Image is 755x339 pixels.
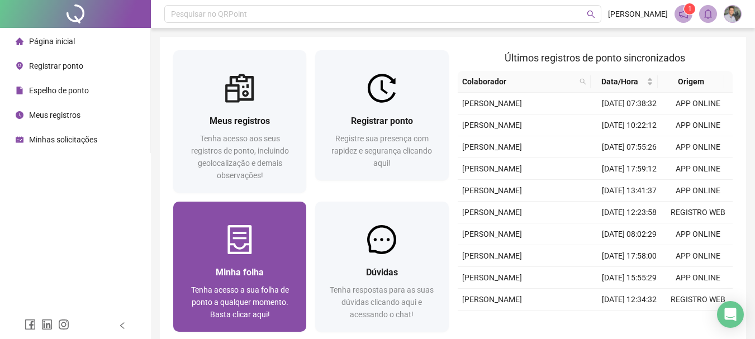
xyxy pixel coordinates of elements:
[191,285,289,319] span: Tenha acesso a sua folha de ponto a qualquer momento. Basta clicar aqui!
[664,223,733,245] td: APP ONLINE
[462,273,522,282] span: [PERSON_NAME]
[210,116,270,126] span: Meus registros
[351,116,413,126] span: Registrar ponto
[664,267,733,289] td: APP ONLINE
[587,10,595,18] span: search
[595,93,664,114] td: [DATE] 07:38:32
[595,75,644,88] span: Data/Hora
[330,285,434,319] span: Tenha respostas para as suas dúvidas clicando aqui e acessando o chat!
[608,8,668,20] span: [PERSON_NAME]
[717,301,744,328] div: Open Intercom Messenger
[595,136,664,158] td: [DATE] 07:55:26
[29,135,97,144] span: Minhas solicitações
[595,223,664,245] td: [DATE] 08:02:29
[595,267,664,289] td: [DATE] 15:55:29
[462,99,522,108] span: [PERSON_NAME]
[16,111,23,119] span: clock-circle
[505,52,685,64] span: Últimos registros de ponto sincronizados
[595,114,664,136] td: [DATE] 10:22:12
[664,245,733,267] td: APP ONLINE
[595,289,664,311] td: [DATE] 12:34:32
[664,158,733,180] td: APP ONLINE
[462,186,522,195] span: [PERSON_NAME]
[462,142,522,151] span: [PERSON_NAME]
[16,136,23,144] span: schedule
[118,322,126,330] span: left
[41,319,53,330] span: linkedin
[595,158,664,180] td: [DATE] 17:59:12
[191,134,289,180] span: Tenha acesso aos seus registros de ponto, incluindo geolocalização e demais observações!
[595,311,664,332] td: [DATE] 07:37:39
[724,6,741,22] img: 32014
[173,202,306,332] a: Minha folhaTenha acesso a sua folha de ponto a qualquer momento. Basta clicar aqui!
[16,87,23,94] span: file
[216,267,264,278] span: Minha folha
[173,50,306,193] a: Meus registrosTenha acesso aos seus registros de ponto, incluindo geolocalização e demais observa...
[664,136,733,158] td: APP ONLINE
[703,9,713,19] span: bell
[58,319,69,330] span: instagram
[16,62,23,70] span: environment
[664,114,733,136] td: APP ONLINE
[25,319,36,330] span: facebook
[331,134,432,168] span: Registre sua presença com rapidez e segurança clicando aqui!
[462,208,522,217] span: [PERSON_NAME]
[462,121,522,130] span: [PERSON_NAME]
[684,3,695,15] sup: 1
[462,295,522,304] span: [PERSON_NAME]
[577,73,588,90] span: search
[29,86,89,95] span: Espelho de ponto
[658,71,724,93] th: Origem
[664,311,733,332] td: APP ONLINE
[580,78,586,85] span: search
[315,202,448,332] a: DúvidasTenha respostas para as suas dúvidas clicando aqui e acessando o chat!
[595,180,664,202] td: [DATE] 13:41:37
[678,9,688,19] span: notification
[29,111,80,120] span: Meus registros
[462,251,522,260] span: [PERSON_NAME]
[29,61,83,70] span: Registrar ponto
[664,180,733,202] td: APP ONLINE
[664,202,733,223] td: REGISTRO WEB
[29,37,75,46] span: Página inicial
[462,164,522,173] span: [PERSON_NAME]
[462,75,576,88] span: Colaborador
[315,50,448,180] a: Registrar pontoRegistre sua presença com rapidez e segurança clicando aqui!
[462,230,522,238] span: [PERSON_NAME]
[595,245,664,267] td: [DATE] 17:58:00
[595,202,664,223] td: [DATE] 12:23:58
[664,289,733,311] td: REGISTRO WEB
[366,267,398,278] span: Dúvidas
[16,37,23,45] span: home
[664,93,733,114] td: APP ONLINE
[688,5,692,13] span: 1
[591,71,657,93] th: Data/Hora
